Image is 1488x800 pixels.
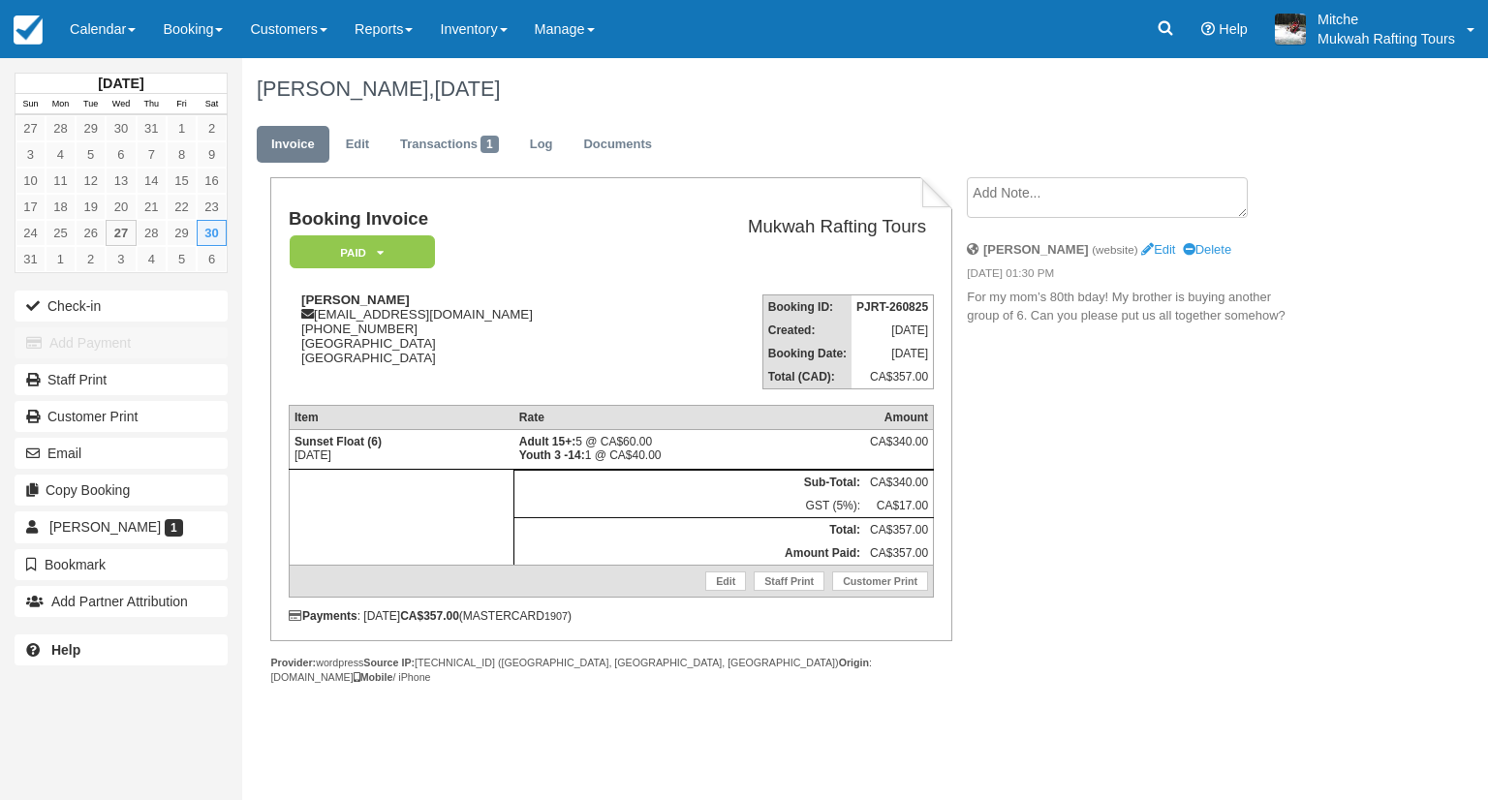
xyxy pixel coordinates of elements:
th: Item [289,406,513,430]
a: 18 [46,194,76,220]
a: Help [15,634,228,665]
strong: Mobile [354,671,393,683]
td: 5 @ CA$60.00 1 @ CA$40.00 [514,430,865,470]
a: 30 [106,115,136,141]
a: 31 [15,246,46,272]
a: 5 [167,246,197,272]
a: Staff Print [754,571,824,591]
a: 7 [137,141,167,168]
div: : [DATE] (MASTERCARD ) [289,609,934,623]
img: checkfront-main-nav-mini-logo.png [14,15,43,45]
h2: Mukwah Rafting Tours [656,217,926,237]
th: Booking ID: [762,295,852,320]
th: Sub-Total: [514,471,865,495]
td: [DATE] [289,430,513,470]
a: 25 [46,220,76,246]
button: Check-in [15,291,228,322]
a: 4 [46,141,76,168]
strong: Origin [839,657,869,668]
small: (website) [1092,243,1137,256]
h1: [PERSON_NAME], [257,77,1344,101]
a: 1 [46,246,76,272]
strong: Payments [289,609,357,623]
th: Wed [106,94,136,115]
a: 3 [15,141,46,168]
img: A1 [1275,14,1306,45]
a: 27 [106,220,136,246]
td: CA$357.00 [865,541,934,566]
th: Amount [865,406,934,430]
a: Documents [569,126,666,164]
a: 9 [197,141,227,168]
button: Bookmark [15,549,228,580]
th: Fri [167,94,197,115]
a: 31 [137,115,167,141]
a: Staff Print [15,364,228,395]
button: Add Partner Attribution [15,586,228,617]
h1: Booking Invoice [289,209,648,230]
strong: Source IP: [363,657,415,668]
div: wordpress [TECHNICAL_ID] ([GEOGRAPHIC_DATA], [GEOGRAPHIC_DATA], [GEOGRAPHIC_DATA]) : [DOMAIN_NAME... [270,656,951,685]
span: [DATE] [434,77,500,101]
a: Customer Print [832,571,928,591]
td: CA$357.00 [852,365,934,389]
span: [PERSON_NAME] [49,519,161,535]
th: Sun [15,94,46,115]
td: [DATE] [852,342,934,365]
a: 29 [76,115,106,141]
th: Created: [762,319,852,342]
p: Mitche [1317,10,1455,29]
td: CA$357.00 [865,518,934,542]
td: CA$17.00 [865,494,934,518]
a: Edit [705,571,746,591]
a: Edit [1141,242,1175,257]
strong: Sunset Float (6) [294,435,382,448]
a: 22 [167,194,197,220]
a: 14 [137,168,167,194]
th: Rate [514,406,865,430]
th: Amount Paid: [514,541,865,566]
strong: PJRT-260825 [856,300,928,314]
a: 21 [137,194,167,220]
i: Help [1201,22,1215,36]
th: Tue [76,94,106,115]
a: 15 [167,168,197,194]
a: 24 [15,220,46,246]
td: GST (5%): [514,494,865,518]
th: Mon [46,94,76,115]
a: 16 [197,168,227,194]
div: [EMAIL_ADDRESS][DOMAIN_NAME] [PHONE_NUMBER] [GEOGRAPHIC_DATA] [GEOGRAPHIC_DATA] [289,292,648,389]
th: Total: [514,518,865,542]
strong: [PERSON_NAME] [301,292,410,307]
em: Paid [290,235,435,269]
strong: [PERSON_NAME] [983,242,1089,257]
strong: Provider: [270,657,316,668]
a: 10 [15,168,46,194]
a: Edit [331,126,384,164]
a: 28 [46,115,76,141]
em: [DATE] 01:30 PM [967,265,1293,287]
th: Total (CAD): [762,365,852,389]
a: 1 [167,115,197,141]
strong: CA$357.00 [400,609,459,623]
span: 1 [165,519,183,537]
a: 17 [15,194,46,220]
a: 8 [167,141,197,168]
button: Add Payment [15,327,228,358]
a: 23 [197,194,227,220]
a: 13 [106,168,136,194]
a: 19 [76,194,106,220]
a: Log [515,126,568,164]
a: 27 [15,115,46,141]
a: Invoice [257,126,329,164]
small: 1907 [544,610,568,622]
a: Delete [1183,242,1231,257]
a: [PERSON_NAME] 1 [15,511,228,542]
a: Customer Print [15,401,228,432]
span: Help [1219,21,1248,37]
b: Help [51,642,80,658]
p: For my mom’s 80th bday! My brother is buying another group of 6. Can you please put us all togeth... [967,289,1293,324]
a: 4 [137,246,167,272]
strong: Adult 15+ [519,435,575,448]
a: 28 [137,220,167,246]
